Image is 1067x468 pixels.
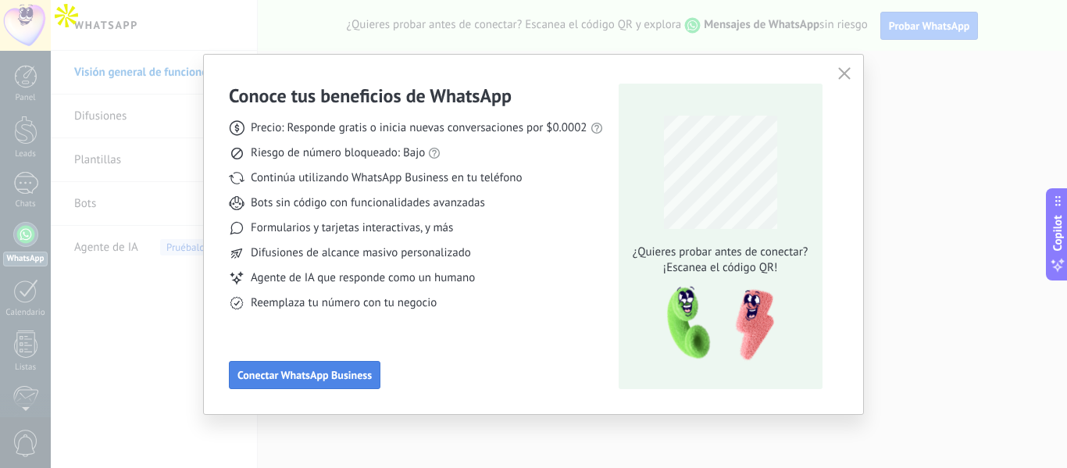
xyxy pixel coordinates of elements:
span: Formularios y tarjetas interactivas, y más [251,220,453,236]
span: Continúa utilizando WhatsApp Business en tu teléfono [251,170,522,186]
img: qr-pic-1x.png [654,282,777,366]
span: ¡Escanea el código QR! [628,260,812,276]
span: Conectar WhatsApp Business [237,370,372,380]
span: Difusiones de alcance masivo personalizado [251,245,471,261]
span: Riesgo de número bloqueado: Bajo [251,145,425,161]
span: Reemplaza tu número con tu negocio [251,295,437,311]
span: ¿Quieres probar antes de conectar? [628,245,812,260]
span: Bots sin código con funcionalidades avanzadas [251,195,485,211]
span: Copilot [1050,215,1065,251]
span: Agente de IA que responde como un humano [251,270,475,286]
h3: Conoce tus beneficios de WhatsApp [229,84,512,108]
button: Conectar WhatsApp Business [229,361,380,389]
span: Precio: Responde gratis o inicia nuevas conversaciones por $0.0002 [251,120,587,136]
